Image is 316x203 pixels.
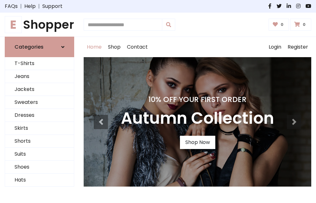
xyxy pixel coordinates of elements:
[5,57,74,70] a: T-Shirts
[24,3,36,10] a: Help
[5,16,22,33] span: E
[84,37,105,57] a: Home
[18,3,24,10] span: |
[290,19,311,31] a: 0
[5,174,74,187] a: Hats
[5,161,74,174] a: Shoes
[15,44,44,50] h6: Categories
[279,22,285,27] span: 0
[5,122,74,135] a: Skirts
[124,37,151,57] a: Contact
[5,135,74,148] a: Shorts
[5,18,74,32] h1: Shopper
[121,109,274,128] h3: Autumn Collection
[5,83,74,96] a: Jackets
[301,22,307,27] span: 0
[5,37,74,57] a: Categories
[121,95,274,104] h4: 10% Off Your First Order
[265,37,284,57] a: Login
[36,3,42,10] span: |
[5,70,74,83] a: Jeans
[5,3,18,10] a: FAQs
[5,18,74,32] a: EShopper
[105,37,124,57] a: Shop
[5,96,74,109] a: Sweaters
[5,148,74,161] a: Suits
[5,109,74,122] a: Dresses
[269,19,289,31] a: 0
[284,37,311,57] a: Register
[42,3,63,10] a: Support
[180,136,215,149] a: Shop Now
